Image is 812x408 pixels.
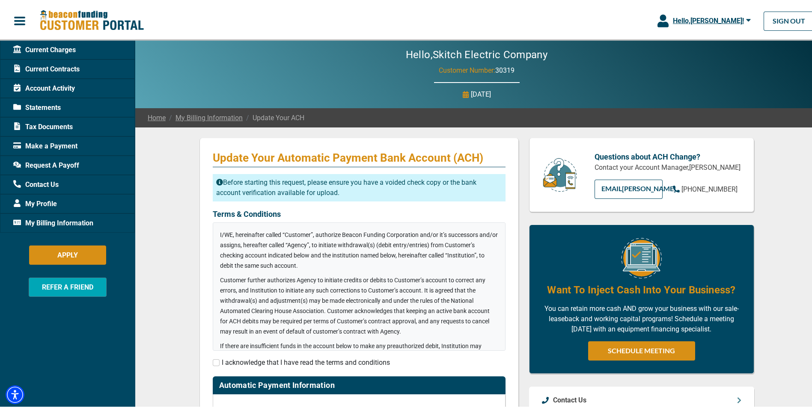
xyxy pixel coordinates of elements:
[547,281,735,296] h4: Want To Inject Cash Into Your Business?
[13,178,59,188] span: Contact Us
[673,183,738,193] a: [PHONE_NUMBER]
[595,161,741,171] p: Contact your Account Manager, [PERSON_NAME]
[222,357,390,365] span: I acknowledge that I have read the terms and conditions
[13,120,73,130] span: Tax Documents
[13,82,75,92] span: Account Activity
[681,183,738,192] span: [PHONE_NUMBER]
[243,111,304,121] span: Update Your ACH
[553,393,586,404] p: Contact Us
[439,65,495,73] span: Customer Number:
[213,172,506,200] p: Before starting this request, please ensure you have a voided check copy or the bank account veri...
[6,384,24,402] div: Accessibility Menu
[13,139,77,150] span: Make a Payment
[148,111,166,121] a: Home
[13,216,93,227] span: My Billing Information
[29,244,106,263] button: APPLY
[213,207,506,218] p: Terms & Conditions
[495,65,515,73] span: 30319
[39,8,144,30] img: Beacon Funding Customer Portal Logo
[13,62,80,73] span: Current Contracts
[13,101,61,111] span: Statements
[213,149,506,163] p: Update Your Automatic Payment Bank Account (ACH)
[542,302,741,333] p: You can retain more cash AND grow your business with our sale-leaseback and working capital progr...
[673,15,744,23] span: Hello, [PERSON_NAME] !
[13,197,57,207] span: My Profile
[29,276,107,295] button: REFER A FRIEND
[595,149,741,161] p: Questions about ACH Change?
[13,159,79,169] span: Request A Payoff
[595,178,663,197] a: EMAIL[PERSON_NAME]
[380,47,573,59] h2: Hello, Skitch Electric Company
[588,340,695,359] a: SCHEDULE MEETING
[13,43,76,53] span: Current Charges
[471,88,491,98] p: [DATE]
[621,236,662,277] img: Equipment Financing Online Image
[220,228,498,269] p: I/WE, hereinafter called “Customer”, authorize Beacon Funding Corporation and/or it’s successors ...
[541,156,579,191] img: customer-service.png
[166,111,243,121] a: My Billing Information
[220,273,498,335] p: Customer further authorizes Agency to initiate credits or debits to Customer’s account to correct...
[219,379,335,388] h2: Automatic Payment Information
